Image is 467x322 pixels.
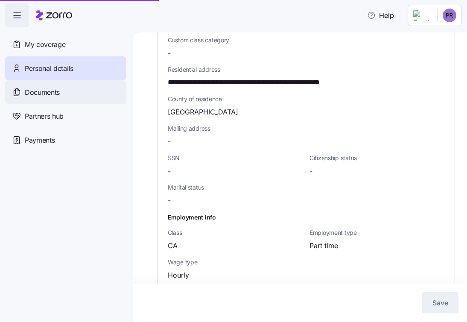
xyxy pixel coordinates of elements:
[168,154,303,162] span: SSN
[5,80,126,104] a: Documents
[168,228,303,237] span: Class
[5,104,126,128] a: Partners hub
[413,10,430,20] img: Employer logo
[168,124,444,133] span: Mailing address
[168,65,444,74] span: Residential address
[422,292,458,313] button: Save
[443,9,456,22] img: 6e68b6663915b9c95a5eb120b1928f66
[25,111,64,122] span: Partners hub
[168,166,171,176] span: -
[168,195,171,206] span: -
[309,228,444,237] span: Employment type
[360,7,401,24] button: Help
[168,136,171,147] span: -
[168,48,171,59] span: -
[168,36,303,44] span: Custom class category
[25,63,73,74] span: Personal details
[367,10,394,20] span: Help
[25,87,60,98] span: Documents
[309,166,312,176] span: -
[168,183,303,192] span: Marital status
[432,298,448,308] span: Save
[25,39,65,50] span: My coverage
[309,240,338,251] span: Part time
[5,56,126,80] a: Personal details
[168,95,444,103] span: County of residence
[168,107,238,117] span: [GEOGRAPHIC_DATA]
[5,32,126,56] a: My coverage
[168,213,444,222] h1: Employment info
[5,128,126,152] a: Payments
[25,135,55,146] span: Payments
[168,270,189,281] span: Hourly
[309,154,444,162] span: Citizenship status
[168,240,178,251] span: CA
[168,258,303,266] span: Wage type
